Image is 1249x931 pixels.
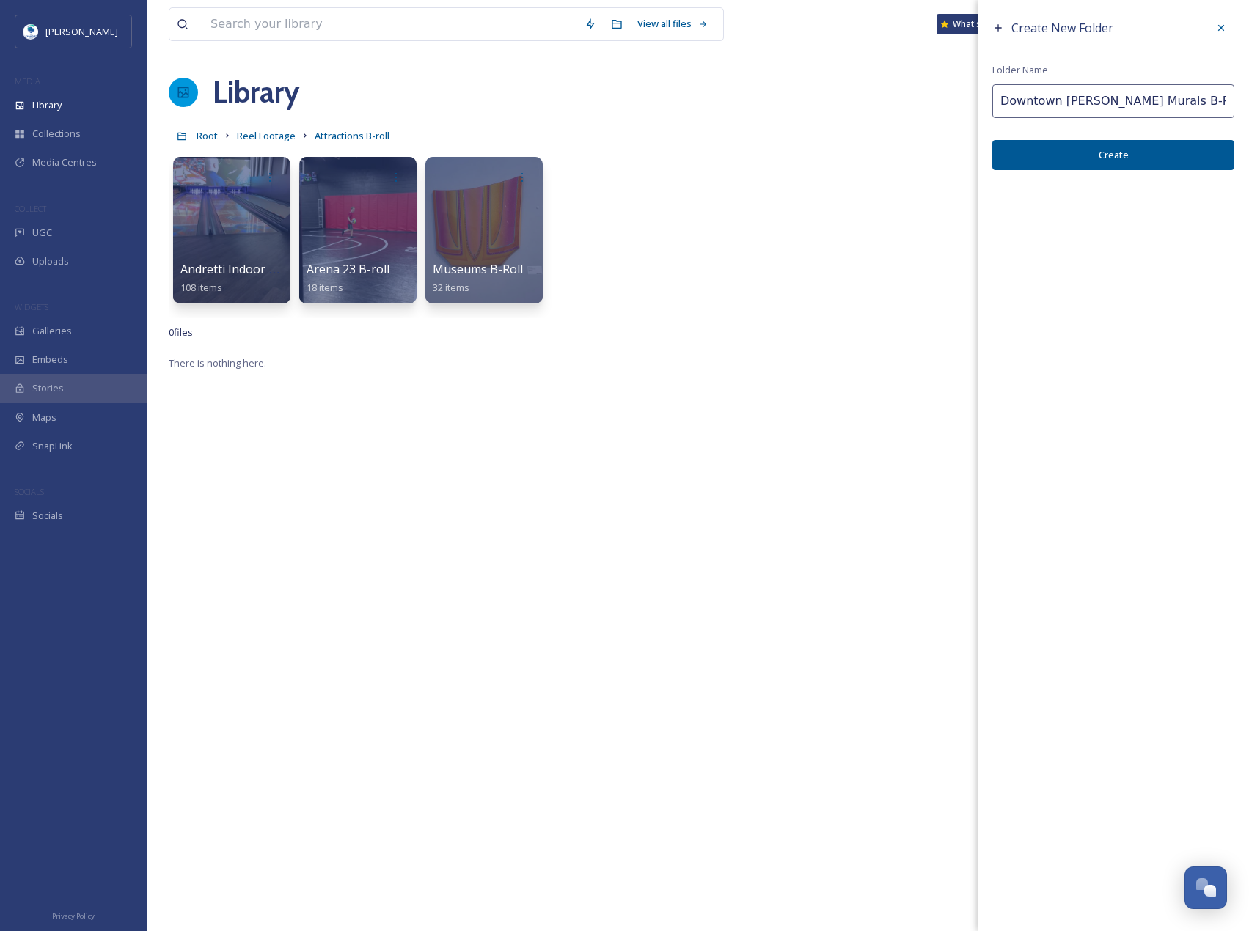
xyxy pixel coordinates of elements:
a: Andretti Indoor Karting & Games B-roll108 items [180,262,395,294]
span: Folder Name [992,63,1048,77]
span: Embeds [32,353,68,367]
span: 0 file s [169,325,193,339]
span: SOCIALS [15,486,44,497]
span: Collections [32,127,81,141]
span: Uploads [32,254,69,268]
a: Arena 23 B-roll18 items [307,262,389,294]
a: Root [197,127,218,144]
button: Open Chat [1184,866,1227,909]
span: [PERSON_NAME] [45,25,118,38]
a: Reel Footage [237,127,296,144]
span: Galleries [32,324,72,338]
span: COLLECT [15,203,46,214]
span: There is nothing here. [169,356,266,369]
span: 32 items [433,281,469,294]
span: Library [32,98,62,112]
span: 18 items [307,281,343,294]
a: View all files [630,10,716,38]
input: Name [992,84,1234,118]
span: Andretti Indoor Karting & Games B-roll [180,261,395,277]
a: Privacy Policy [52,906,95,924]
span: Root [197,129,218,142]
span: Create New Folder [1011,20,1113,36]
a: Museums B-Roll32 items [433,262,523,294]
span: Media Centres [32,155,97,169]
img: download.jpeg [23,24,38,39]
span: WIDGETS [15,301,48,312]
a: Attractions B-roll [315,127,389,144]
span: Privacy Policy [52,911,95,921]
span: Attractions B-roll [315,129,389,142]
span: Reel Footage [237,129,296,142]
a: Library [213,70,299,114]
span: SnapLink [32,439,73,453]
span: 108 items [180,281,222,294]
span: Socials [32,509,63,523]
span: MEDIA [15,76,40,87]
a: What's New [937,14,1010,34]
input: Search your library [203,8,577,40]
span: UGC [32,226,52,240]
span: Maps [32,411,56,424]
span: Stories [32,381,64,395]
span: Arena 23 B-roll [307,261,389,277]
span: Museums B-Roll [433,261,523,277]
button: Create [992,140,1234,170]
